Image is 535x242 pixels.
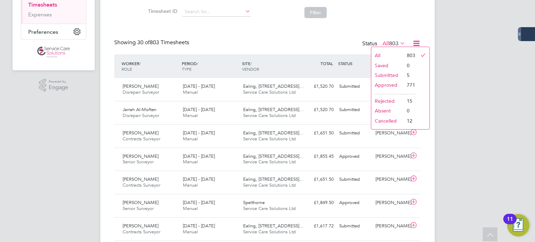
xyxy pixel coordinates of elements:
div: Approved [336,151,373,162]
span: Powered by [49,79,68,85]
div: WORKER [120,57,180,75]
li: 15 [403,96,415,106]
div: [PERSON_NAME] [373,197,409,209]
button: Preferences [21,24,86,39]
li: 0 [403,61,415,70]
div: £1,849.50 [300,197,336,209]
div: £1,520.70 [300,104,336,116]
div: £1,520.70 [300,81,336,92]
span: [DATE] - [DATE] [183,107,215,112]
span: [DATE] - [DATE] [183,130,215,136]
span: Ealing, [STREET_ADDRESS]… [243,83,304,89]
span: Preferences [28,29,58,35]
li: All [371,50,403,60]
label: Timesheet ID [146,8,177,14]
li: 0 [403,106,415,116]
div: PERIOD [180,57,240,75]
a: Go to home page [21,47,86,58]
span: [DATE] - [DATE] [183,83,215,89]
span: / [197,61,198,66]
span: [PERSON_NAME] [123,223,158,229]
li: 803 [403,50,415,60]
span: Contracts Surveyor [123,136,160,142]
input: Search for... [182,7,251,17]
div: [PERSON_NAME] [373,220,409,232]
span: 30 of [137,39,150,46]
a: Timesheets [28,1,57,8]
span: Manual [183,112,198,118]
span: Contracts Surveyor [123,182,160,188]
div: £1,617.72 [300,220,336,232]
span: Senior Surveyor [123,159,154,165]
div: £1,651.50 [300,127,336,139]
span: [DATE] - [DATE] [183,153,215,159]
span: Ealing, [STREET_ADDRESS]… [243,153,304,159]
div: STATUS [336,57,373,70]
span: 803 [389,40,398,47]
div: Submitted [336,127,373,139]
label: All [382,40,405,47]
li: Approved [371,80,403,90]
span: Disrepair Surveyor [123,112,159,118]
a: Expenses [28,11,52,18]
span: Manual [183,136,198,142]
li: Rejected [371,96,403,106]
div: Submitted [336,174,373,185]
div: Showing [114,39,191,46]
li: Saved [371,61,403,70]
div: 11 [507,219,513,228]
div: Approved [336,197,373,209]
span: Senior Surveyor [123,205,154,211]
span: Contracts Surveyor [123,229,160,235]
span: Service Care Solutions Ltd [243,136,296,142]
span: / [139,61,141,66]
span: [DATE] - [DATE] [183,176,215,182]
li: Cancelled [371,116,403,126]
span: Manual [183,229,198,235]
button: Open Resource Center, 11 new notifications [507,214,529,236]
div: Submitted [336,104,373,116]
span: TYPE [182,66,192,72]
span: [PERSON_NAME] [123,153,158,159]
span: [DATE] - [DATE] [183,223,215,229]
span: Spelthorne [243,200,265,205]
div: [PERSON_NAME] [373,127,409,139]
div: [PERSON_NAME] [373,174,409,185]
li: Absent [371,106,403,116]
span: Ealing, [STREET_ADDRESS]… [243,176,304,182]
span: Disrepair Surveyor [123,89,159,95]
span: TOTAL [320,61,333,66]
span: Engage [49,85,68,91]
span: Service Care Solutions Ltd [243,182,296,188]
span: 803 Timesheets [137,39,189,46]
a: Powered byEngage [39,79,69,92]
span: Manual [183,205,198,211]
span: [PERSON_NAME] [123,176,158,182]
span: Ealing, [STREET_ADDRESS]… [243,107,304,112]
div: Submitted [336,81,373,92]
span: Jarrah Al-Moften [123,107,156,112]
span: / [250,61,252,66]
button: Filter [304,7,327,18]
span: ROLE [122,66,132,72]
span: Service Care Solutions Ltd [243,229,296,235]
span: Service Care Solutions Ltd [243,89,296,95]
div: SITE [240,57,301,75]
li: 771 [403,80,415,90]
li: 5 [403,70,415,80]
span: VENDOR [242,66,259,72]
span: Ealing, [STREET_ADDRESS]… [243,223,304,229]
span: Service Care Solutions Ltd [243,159,296,165]
span: Service Care Solutions Ltd [243,112,296,118]
span: Ealing, [STREET_ADDRESS]… [243,130,304,136]
div: £1,651.50 [300,174,336,185]
div: Submitted [336,220,373,232]
span: [PERSON_NAME] [123,130,158,136]
img: servicecare-logo-retina.png [37,47,70,58]
span: Manual [183,159,198,165]
div: Status [362,39,407,49]
span: Service Care Solutions Ltd [243,205,296,211]
li: Submitted [371,70,403,80]
div: £1,855.45 [300,151,336,162]
span: Manual [183,182,198,188]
